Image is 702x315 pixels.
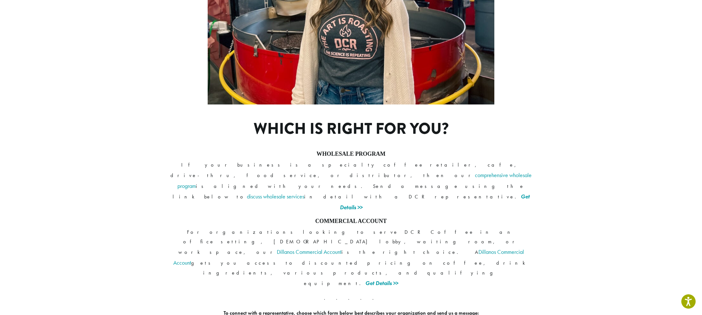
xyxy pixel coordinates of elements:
a: discuss wholesale services [247,193,304,200]
p: If your business is a specialty coffee retailer, cafe, drive-thru, food service, or distributor, ... [169,160,533,213]
a: Get Details >> [340,193,530,211]
a: Get Details >> [365,279,398,287]
p: For organizations looking to serve DCR Coffee in an office setting, [DEMOGRAPHIC_DATA] lobby, wai... [169,227,533,289]
h1: Which is right for you? [215,120,487,138]
h4: WHOLESALE PROGRAM [169,151,533,158]
a: Dillanos Commercial Account [277,248,341,255]
h4: COMMERCIAL ACCOUNT [169,218,533,225]
a: Dillanos Commercial Account [173,248,524,266]
a: comprehensive wholesale program [177,171,532,190]
p: . . . . . [169,293,533,303]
